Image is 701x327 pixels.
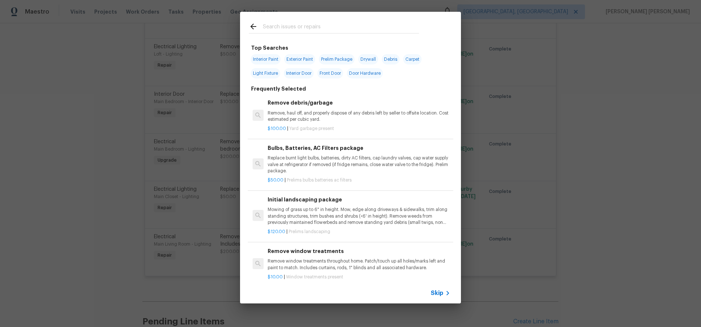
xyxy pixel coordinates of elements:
[289,126,334,131] span: Yard garbage present
[268,229,285,234] span: $120.00
[268,207,450,225] p: Mowing of grass up to 6" in height. Mow, edge along driveways & sidewalks, trim along standing st...
[268,274,450,280] p: |
[268,110,450,123] p: Remove, haul off, and properly dispose of any debris left by seller to offsite location. Cost est...
[319,54,355,64] span: Prelim Package
[287,178,352,182] span: Prelims bulbs batteries ac filters
[268,229,450,235] p: |
[268,144,450,152] h6: Bulbs, Batteries, AC Filters package
[284,68,314,78] span: Interior Door
[268,99,450,107] h6: Remove debris/garbage
[268,178,283,182] span: $50.00
[268,275,283,279] span: $10.00
[268,126,286,131] span: $100.00
[263,22,419,33] input: Search issues or repairs
[358,54,378,64] span: Drywall
[431,289,443,297] span: Skip
[284,54,315,64] span: Exterior Paint
[268,258,450,271] p: Remove window treatments throughout home. Patch/touch up all holes/marks left and paint to match....
[382,54,399,64] span: Debris
[268,177,450,183] p: |
[317,68,343,78] span: Front Door
[347,68,383,78] span: Door Hardware
[286,275,343,279] span: Window treatments present
[268,196,450,204] h6: Initial landscaping package
[268,155,450,174] p: Replace burnt light bulbs, batteries, dirty AC filters, cap laundry valves, cap water supply valv...
[251,54,281,64] span: Interior Paint
[251,44,288,52] h6: Top Searches
[251,85,306,93] h6: Frequently Selected
[251,68,280,78] span: Light Fixture
[403,54,422,64] span: Carpet
[268,247,450,255] h6: Remove window treatments
[268,126,450,132] p: |
[289,229,330,234] span: Prelims landscaping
